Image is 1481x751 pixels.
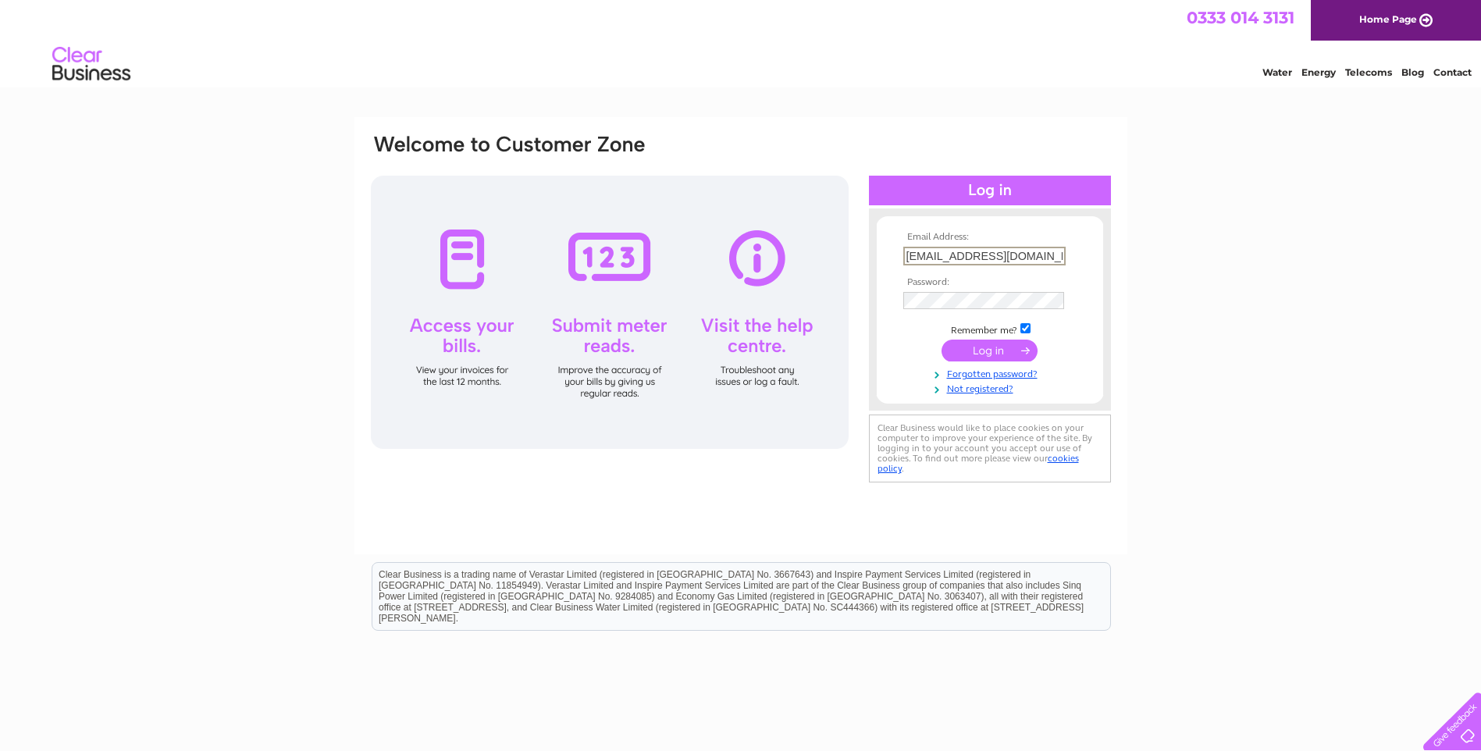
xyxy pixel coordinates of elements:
a: Energy [1301,66,1336,78]
td: Remember me? [899,321,1080,336]
input: Submit [942,340,1038,361]
div: Clear Business is a trading name of Verastar Limited (registered in [GEOGRAPHIC_DATA] No. 3667643... [372,9,1110,76]
a: 0333 014 3131 [1187,8,1294,27]
a: Not registered? [903,380,1080,395]
a: Contact [1433,66,1472,78]
a: Blog [1401,66,1424,78]
a: cookies policy [878,453,1079,474]
a: Water [1262,66,1292,78]
div: Clear Business would like to place cookies on your computer to improve your experience of the sit... [869,415,1111,482]
th: Email Address: [899,232,1080,243]
a: Telecoms [1345,66,1392,78]
th: Password: [899,277,1080,288]
img: logo.png [52,41,131,88]
a: Forgotten password? [903,365,1080,380]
